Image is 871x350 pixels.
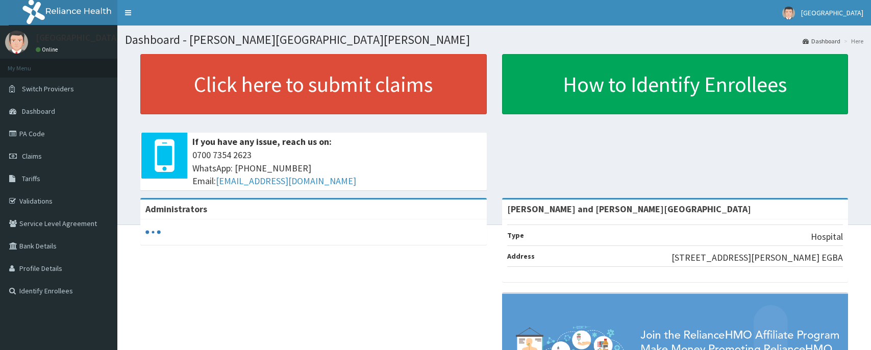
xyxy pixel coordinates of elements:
[507,231,524,240] b: Type
[125,33,863,46] h1: Dashboard - [PERSON_NAME][GEOGRAPHIC_DATA][PERSON_NAME]
[145,224,161,240] svg: audio-loading
[502,54,849,114] a: How to Identify Enrollees
[811,230,843,243] p: Hospital
[140,54,487,114] a: Click here to submit claims
[671,251,843,264] p: [STREET_ADDRESS][PERSON_NAME] EGBA
[507,252,535,261] b: Address
[22,84,74,93] span: Switch Providers
[801,8,863,17] span: [GEOGRAPHIC_DATA]
[36,33,120,42] p: [GEOGRAPHIC_DATA]
[507,203,751,215] strong: [PERSON_NAME] and [PERSON_NAME][GEOGRAPHIC_DATA]
[192,136,332,147] b: If you have any issue, reach us on:
[803,37,840,45] a: Dashboard
[216,175,356,187] a: [EMAIL_ADDRESS][DOMAIN_NAME]
[145,203,207,215] b: Administrators
[36,46,60,53] a: Online
[841,37,863,45] li: Here
[192,148,482,188] span: 0700 7354 2623 WhatsApp: [PHONE_NUMBER] Email:
[5,31,28,54] img: User Image
[22,174,40,183] span: Tariffs
[22,107,55,116] span: Dashboard
[22,152,42,161] span: Claims
[782,7,795,19] img: User Image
